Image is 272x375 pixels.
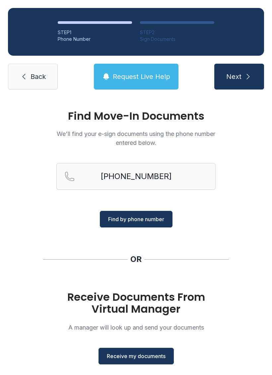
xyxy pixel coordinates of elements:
[130,254,142,265] div: OR
[31,72,46,81] span: Back
[58,36,132,42] div: Phone Number
[56,163,216,190] input: Reservation phone number
[107,352,166,360] span: Receive my documents
[140,36,214,42] div: Sign Documents
[56,323,216,332] p: A manager will look up and send your documents
[56,129,216,147] p: We'll find your e-sign documents using the phone number entered below.
[113,72,170,81] span: Request Live Help
[140,29,214,36] div: STEP 2
[56,111,216,121] h1: Find Move-In Documents
[108,215,164,223] span: Find by phone number
[56,291,216,315] h1: Receive Documents From Virtual Manager
[226,72,241,81] span: Next
[58,29,132,36] div: STEP 1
